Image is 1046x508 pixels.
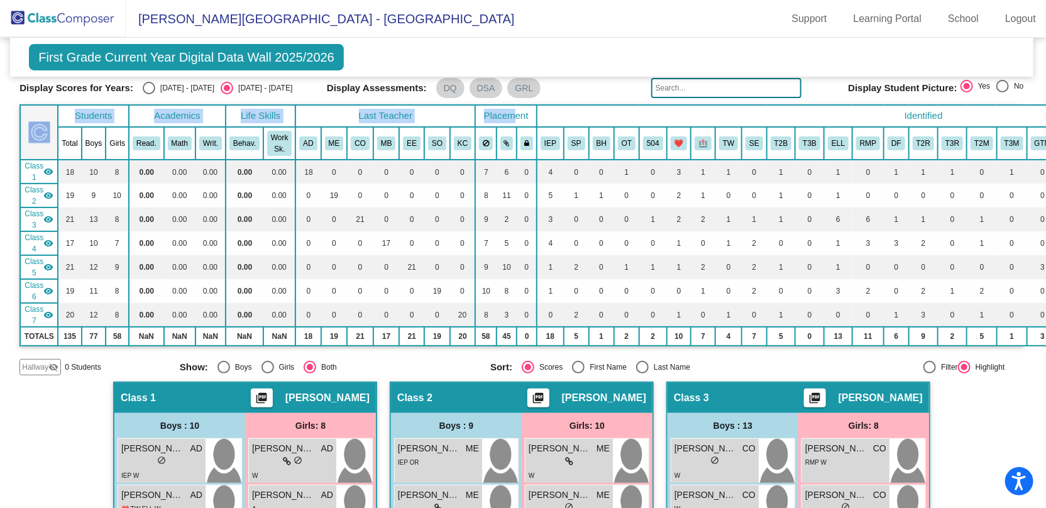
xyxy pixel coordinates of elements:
[373,127,400,160] th: Marijana Benjamin
[263,160,295,184] td: 0.00
[767,207,796,231] td: 1
[614,207,639,231] td: 0
[639,231,667,255] td: 0
[938,127,967,160] th: Tier 3 Reading
[226,207,263,231] td: 0.00
[767,255,796,279] td: 1
[618,136,636,150] button: OT
[454,136,471,150] button: KC
[475,127,497,160] th: Keep away students
[347,184,373,207] td: 0
[497,160,517,184] td: 6
[568,136,585,150] button: SP
[424,127,450,160] th: Sara Omlor
[844,9,932,29] a: Learning Portal
[909,207,938,231] td: 1
[164,184,195,207] td: 0.00
[537,160,564,184] td: 4
[589,207,614,231] td: 0
[373,231,400,255] td: 17
[20,207,58,231] td: Carlynn Ondercin - No Class Name
[771,136,792,150] button: T2B
[58,207,81,231] td: 21
[942,136,963,150] button: T3R
[807,392,822,409] mat-icon: picture_as_pdf
[564,127,589,160] th: Speech Only IEP
[295,255,321,279] td: 0
[884,207,909,231] td: 1
[229,136,260,150] button: Behav.
[537,127,564,160] th: Individualized Education Plan
[263,207,295,231] td: 0.00
[347,160,373,184] td: 0
[967,207,997,231] td: 1
[995,9,1046,29] a: Logout
[997,207,1027,231] td: 0
[450,231,475,255] td: 0
[852,255,884,279] td: 0
[129,279,164,303] td: 0.00
[742,255,767,279] td: 2
[884,127,909,160] th: Dyslexia Flagged
[263,255,295,279] td: 0.00
[351,136,370,150] button: CO
[651,78,802,98] input: Search...
[767,231,796,255] td: 0
[424,255,450,279] td: 0
[909,255,938,279] td: 0
[691,127,715,160] th: Medical
[106,279,129,303] td: 8
[909,160,938,184] td: 1
[691,255,715,279] td: 2
[537,231,564,255] td: 4
[795,127,824,160] th: Tier 3 Behavior Plan
[155,82,214,94] div: [DATE] - [DATE]
[470,78,503,98] mat-chip: DSA
[715,127,742,160] th: Twin
[129,105,226,127] th: Academics
[321,127,348,160] th: Mary Endsley
[639,160,667,184] td: 0
[517,184,537,207] td: 0
[824,231,852,255] td: 1
[164,207,195,231] td: 0.00
[164,255,195,279] td: 0.00
[129,231,164,255] td: 0.00
[20,231,58,255] td: Marijana Benjamin - No Class Name
[82,160,106,184] td: 10
[715,207,742,231] td: 1
[19,82,133,94] span: Display Scores for Years:
[327,82,427,94] span: Display Assessments:
[475,184,497,207] td: 8
[742,127,767,160] th: Social Emotional
[497,127,517,160] th: Keep with students
[828,136,849,150] button: ELL
[1009,80,1023,92] div: No
[517,231,537,255] td: 0
[43,190,53,201] mat-icon: visibility
[251,389,273,407] button: Print Students Details
[614,127,639,160] th: Occupational Therapy Only IEP
[399,231,424,255] td: 0
[195,184,226,207] td: 0.00
[450,160,475,184] td: 0
[58,279,81,303] td: 19
[226,105,295,127] th: Life Skills
[997,160,1027,184] td: 1
[25,256,43,279] span: Class 5
[263,184,295,207] td: 0.00
[852,207,884,231] td: 6
[913,136,934,150] button: T2R
[43,238,53,248] mat-icon: visibility
[126,9,515,29] span: [PERSON_NAME][GEOGRAPHIC_DATA] - [GEOGRAPHIC_DATA]
[795,231,824,255] td: 0
[564,184,589,207] td: 1
[436,78,465,98] mat-chip: DQ
[564,207,589,231] td: 0
[58,255,81,279] td: 21
[20,184,58,207] td: Mary Endsley - No Class Name
[43,262,53,272] mat-icon: visibility
[531,392,546,409] mat-icon: picture_as_pdf
[848,82,957,94] span: Display Student Picture:
[233,82,292,94] div: [DATE] - [DATE]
